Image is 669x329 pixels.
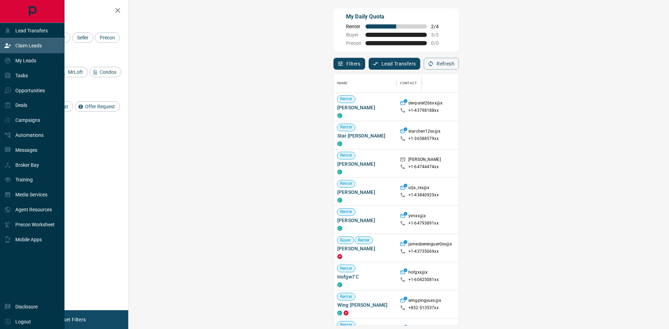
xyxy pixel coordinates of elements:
[344,311,348,315] div: property.ca
[337,322,355,328] span: Renter
[355,237,373,243] span: Renter
[75,101,120,112] div: Offer Request
[346,32,361,38] span: Buyer
[90,67,121,77] div: Condos
[22,7,121,15] h2: Filters
[337,160,393,167] span: [PERSON_NAME]
[337,294,355,300] span: Renter
[337,124,355,130] span: Renter
[346,40,361,46] span: Precon
[369,58,421,70] button: Lead Transfers
[333,58,365,70] button: Filters
[346,24,361,29] span: Renter
[337,132,393,139] span: Star [PERSON_NAME]
[337,273,393,280] span: Hofgw7 C
[408,108,439,113] p: +1- 43798188xx
[337,96,355,102] span: Renter
[408,277,439,283] p: +1- 60425081xx
[408,213,426,220] p: yimxx@x
[408,136,439,142] p: +1- 36588579xx
[408,128,440,136] p: starchen12xx@x
[97,35,117,40] span: Precon
[53,314,90,326] button: Reset Filters
[408,157,441,164] p: [PERSON_NAME]
[431,40,446,46] span: 0 / 0
[95,32,120,43] div: Precon
[431,24,446,29] span: 2 / 4
[408,305,439,311] p: +852- 513537xx
[337,141,342,146] div: condos.ca
[337,254,342,259] div: property.ca
[408,298,441,305] p: wingpingyuxx@x
[337,301,393,308] span: Wing [PERSON_NAME]
[408,192,439,198] p: +1- 43840925xx
[334,73,397,93] div: Name
[337,113,342,118] div: condos.ca
[337,152,355,158] span: Renter
[408,220,439,226] p: +1- 64793891xx
[408,164,439,170] p: +1- 64744474xx
[408,249,439,254] p: +1- 43735069xx
[337,209,355,215] span: Renter
[346,13,446,21] p: My Daily Quota
[72,32,93,43] div: Seller
[97,69,119,75] span: Condos
[337,73,348,93] div: Name
[337,266,355,272] span: Renter
[337,311,342,315] div: condos.ca
[408,185,429,192] p: urja_rxx@x
[66,69,85,75] span: MrLoft
[75,35,91,40] span: Seller
[431,32,446,38] span: 3 / 3
[58,67,88,77] div: MrLoft
[337,189,393,196] span: [PERSON_NAME]
[337,282,342,287] div: condos.ca
[400,73,417,93] div: Contact
[83,104,117,109] span: Offer Request
[337,104,393,111] span: [PERSON_NAME]
[408,100,443,108] p: devpatel266xx@x
[337,245,393,252] span: [PERSON_NAME]
[337,237,354,243] span: Buyer
[337,217,393,224] span: [PERSON_NAME]
[337,181,355,187] span: Renter
[408,241,452,249] p: jamesberenguer0xx@x
[408,269,428,277] p: hofgxx@x
[424,58,459,70] button: Refresh
[337,226,342,231] div: condos.ca
[337,170,342,174] div: condos.ca
[337,198,342,203] div: condos.ca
